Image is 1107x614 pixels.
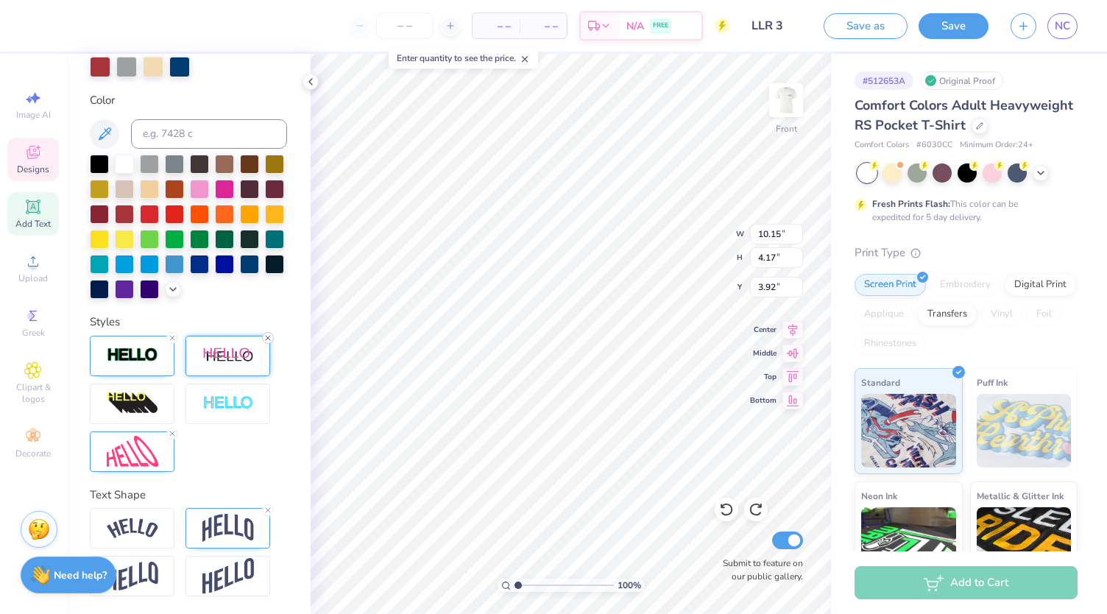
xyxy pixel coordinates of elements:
[977,488,1064,504] span: Metallic & Glitter Ink
[1027,303,1061,325] div: Foil
[921,71,1003,90] div: Original Proof
[916,139,952,152] span: # 6030CC
[981,303,1022,325] div: Vinyl
[750,372,777,382] span: Top
[977,394,1072,467] img: Puff Ink
[16,109,51,121] span: Image AI
[750,348,777,359] span: Middle
[855,333,926,355] div: Rhinestones
[872,198,950,210] strong: Fresh Prints Flash:
[919,13,988,39] button: Save
[618,579,641,592] span: 100 %
[15,218,51,230] span: Add Text
[90,314,287,331] div: Styles
[861,507,956,581] img: Neon Ink
[15,448,51,459] span: Decorate
[202,347,254,365] img: Shadow
[715,557,803,583] label: Submit to feature on our public gallery.
[824,13,908,39] button: Save as
[107,436,158,467] img: Free Distort
[202,395,254,412] img: Negative Space
[202,514,254,542] img: Arch
[202,558,254,594] img: Rise
[107,518,158,538] img: Arc
[1055,18,1070,35] span: NC
[1005,274,1076,296] div: Digital Print
[7,381,59,405] span: Clipart & logos
[528,18,558,34] span: – –
[750,325,777,335] span: Center
[930,274,1000,296] div: Embroidery
[17,163,49,175] span: Designs
[776,122,797,135] div: Front
[107,392,158,415] img: 3d Illusion
[977,375,1008,390] span: Puff Ink
[855,139,909,152] span: Comfort Colors
[977,507,1072,581] img: Metallic & Glitter Ink
[855,303,913,325] div: Applique
[107,347,158,364] img: Stroke
[1047,13,1078,39] a: NC
[855,96,1073,134] span: Comfort Colors Adult Heavyweight RS Pocket T-Shirt
[90,92,287,109] div: Color
[376,13,434,39] input: – –
[54,568,107,582] strong: Need help?
[90,487,287,504] div: Text Shape
[107,562,158,590] img: Flag
[861,394,956,467] img: Standard
[855,244,1078,261] div: Print Type
[855,71,913,90] div: # 512653A
[389,48,538,68] div: Enter quantity to see the price.
[481,18,511,34] span: – –
[22,327,45,339] span: Greek
[861,375,900,390] span: Standard
[653,21,668,31] span: FREE
[861,488,897,504] span: Neon Ink
[771,85,801,115] img: Front
[131,119,287,149] input: e.g. 7428 c
[918,303,977,325] div: Transfers
[740,11,813,40] input: Untitled Design
[872,197,1053,224] div: This color can be expedited for 5 day delivery.
[960,139,1033,152] span: Minimum Order: 24 +
[626,18,644,34] span: N/A
[750,395,777,406] span: Bottom
[855,274,926,296] div: Screen Print
[18,272,48,284] span: Upload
